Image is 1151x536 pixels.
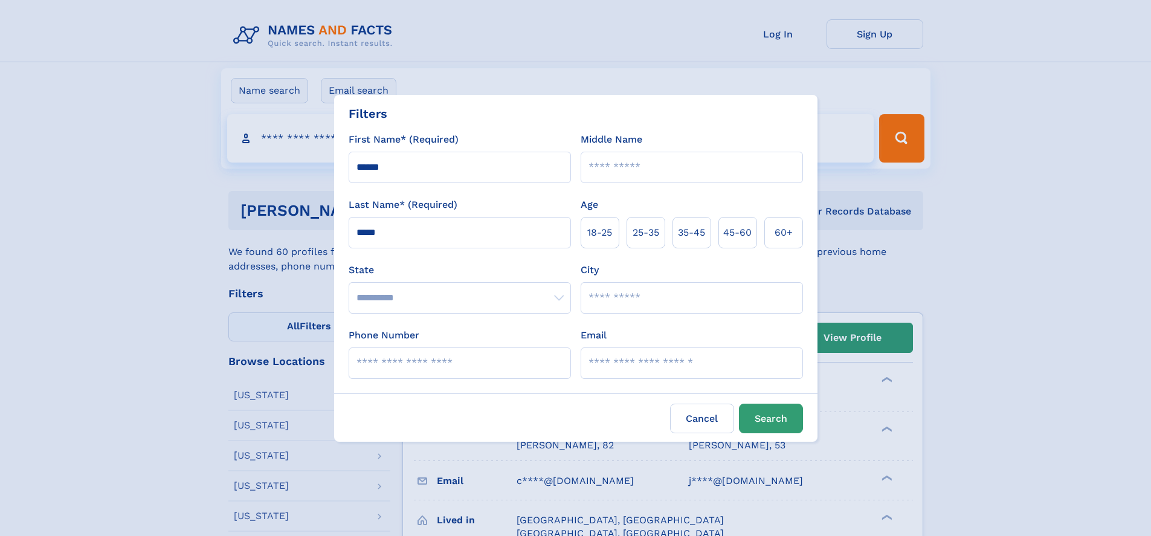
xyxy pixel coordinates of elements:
[670,404,734,433] label: Cancel
[349,328,419,343] label: Phone Number
[349,263,571,277] label: State
[581,198,598,212] label: Age
[678,225,705,240] span: 35‑45
[739,404,803,433] button: Search
[587,225,612,240] span: 18‑25
[775,225,793,240] span: 60+
[349,105,387,123] div: Filters
[349,132,459,147] label: First Name* (Required)
[581,328,607,343] label: Email
[723,225,752,240] span: 45‑60
[581,263,599,277] label: City
[349,198,457,212] label: Last Name* (Required)
[581,132,642,147] label: Middle Name
[633,225,659,240] span: 25‑35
